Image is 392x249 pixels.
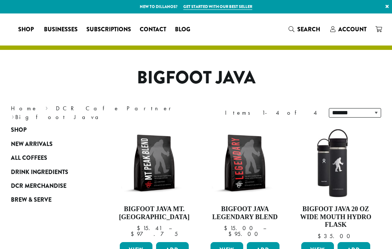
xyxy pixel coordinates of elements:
span: Account [338,25,367,33]
img: BFJ_MtPeak_12oz-300x300.png [118,127,191,199]
img: LO2867-BFJ-Hydro-Flask-20oz-WM-wFlex-Sip-Lid-Black-300x300.jpg [299,127,372,199]
img: BFJ_Legendary_12oz-300x300.png [209,127,281,199]
h4: Bigfoot Java Legendary Blend [209,205,281,221]
span: $ [131,230,137,238]
bdi: 15.00 [224,224,256,232]
a: Bigfoot Java Mt. [GEOGRAPHIC_DATA] [118,127,191,239]
span: $ [137,224,143,232]
span: Drink Ingredients [11,168,68,177]
span: Shop [11,126,26,135]
span: DCR Merchandise [11,182,66,191]
h1: Bigfoot Java [5,67,387,88]
a: Bigfoot Java Legendary Blend [209,127,281,239]
span: $ [318,232,324,240]
a: All Coffees [11,151,87,165]
a: Get started with our best seller [183,4,252,10]
span: – [263,224,266,232]
span: Contact [140,25,166,34]
span: Shop [18,25,34,34]
span: Brew & Serve [11,195,52,205]
bdi: 97.75 [131,230,178,238]
span: › [45,102,48,113]
a: Home [11,104,38,112]
a: DCR Cafe Partner [56,104,176,112]
span: $ [228,230,234,238]
bdi: 35.00 [318,232,354,240]
h4: Bigfoot Java Mt. [GEOGRAPHIC_DATA] [118,205,191,221]
span: – [169,224,172,232]
a: Shop [11,123,87,137]
a: New Arrivals [11,137,87,151]
span: New Arrivals [11,140,53,149]
div: Items 1-4 of 4 [225,108,318,117]
a: Shop [14,24,40,35]
a: Search [284,23,326,35]
a: Bigfoot Java 20 oz Wide Mouth Hydro Flask $35.00 [299,127,372,239]
span: Search [297,25,320,33]
nav: Breadcrumb [11,104,185,122]
a: Drink Ingredients [11,165,87,179]
bdi: 95.00 [228,230,261,238]
span: Blog [175,25,190,34]
span: $ [224,224,230,232]
span: Subscriptions [86,25,131,34]
a: Brew & Serve [11,193,87,207]
span: Businesses [44,25,78,34]
a: DCR Merchandise [11,179,87,193]
h4: Bigfoot Java 20 oz Wide Mouth Hydro Flask [299,205,372,229]
bdi: 15.41 [137,224,162,232]
span: All Coffees [11,154,47,163]
span: › [12,110,14,122]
